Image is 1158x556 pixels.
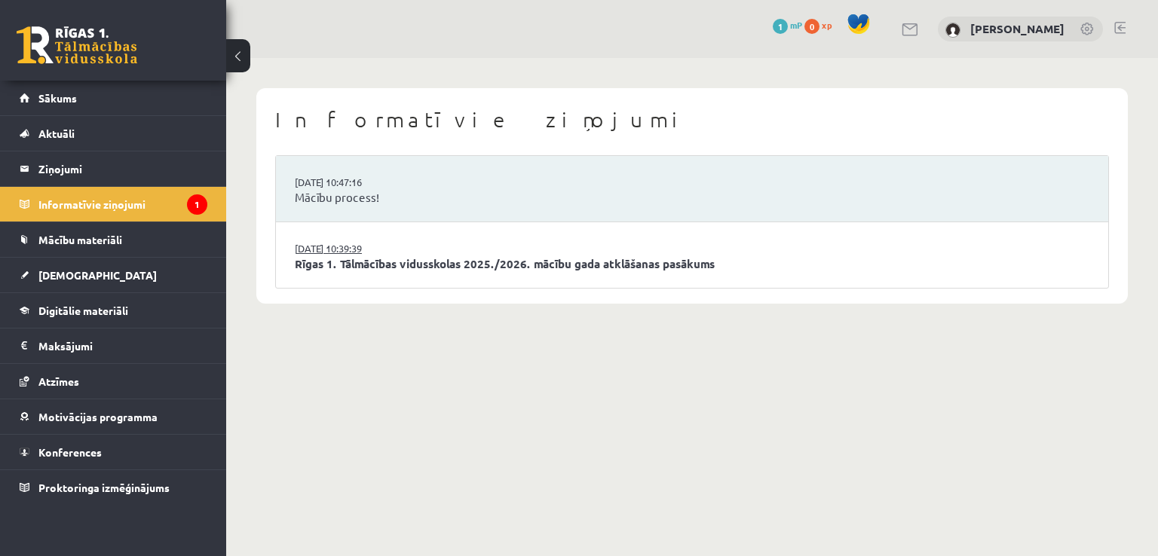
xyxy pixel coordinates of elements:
[38,233,122,246] span: Mācību materiāli
[20,116,207,151] a: Aktuāli
[20,222,207,257] a: Mācību materiāli
[804,19,839,31] a: 0 xp
[20,328,207,363] a: Maksājumi
[38,268,157,282] span: [DEMOGRAPHIC_DATA]
[20,187,207,221] a: Informatīvie ziņojumi1
[20,399,207,434] a: Motivācijas programma
[20,364,207,399] a: Atzīmes
[38,91,77,105] span: Sākums
[20,81,207,115] a: Sākums
[275,107,1109,133] h1: Informatīvie ziņojumi
[970,21,1065,36] a: [PERSON_NAME]
[17,26,137,64] a: Rīgas 1. Tālmācības vidusskola
[945,23,960,38] img: Raivo Aleksis Bušs
[773,19,802,31] a: 1 mP
[38,127,75,140] span: Aktuāli
[20,470,207,505] a: Proktoringa izmēģinājums
[38,481,170,494] span: Proktoringa izmēģinājums
[790,19,802,31] span: mP
[38,304,128,317] span: Digitālie materiāli
[38,445,102,459] span: Konferences
[20,151,207,186] a: Ziņojumi
[38,410,158,423] span: Motivācijas programma
[38,151,207,186] legend: Ziņojumi
[773,19,788,34] span: 1
[295,255,1089,273] a: Rīgas 1. Tālmācības vidusskolas 2025./2026. mācību gada atklāšanas pasākums
[295,175,408,190] a: [DATE] 10:47:16
[822,19,832,31] span: xp
[804,19,819,34] span: 0
[20,293,207,328] a: Digitālie materiāli
[295,189,1089,206] a: Mācību process!
[20,258,207,292] a: [DEMOGRAPHIC_DATA]
[295,241,408,256] a: [DATE] 10:39:39
[38,187,207,221] legend: Informatīvie ziņojumi
[38,328,207,363] legend: Maksājumi
[20,435,207,469] a: Konferences
[38,374,79,388] span: Atzīmes
[187,194,207,215] i: 1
